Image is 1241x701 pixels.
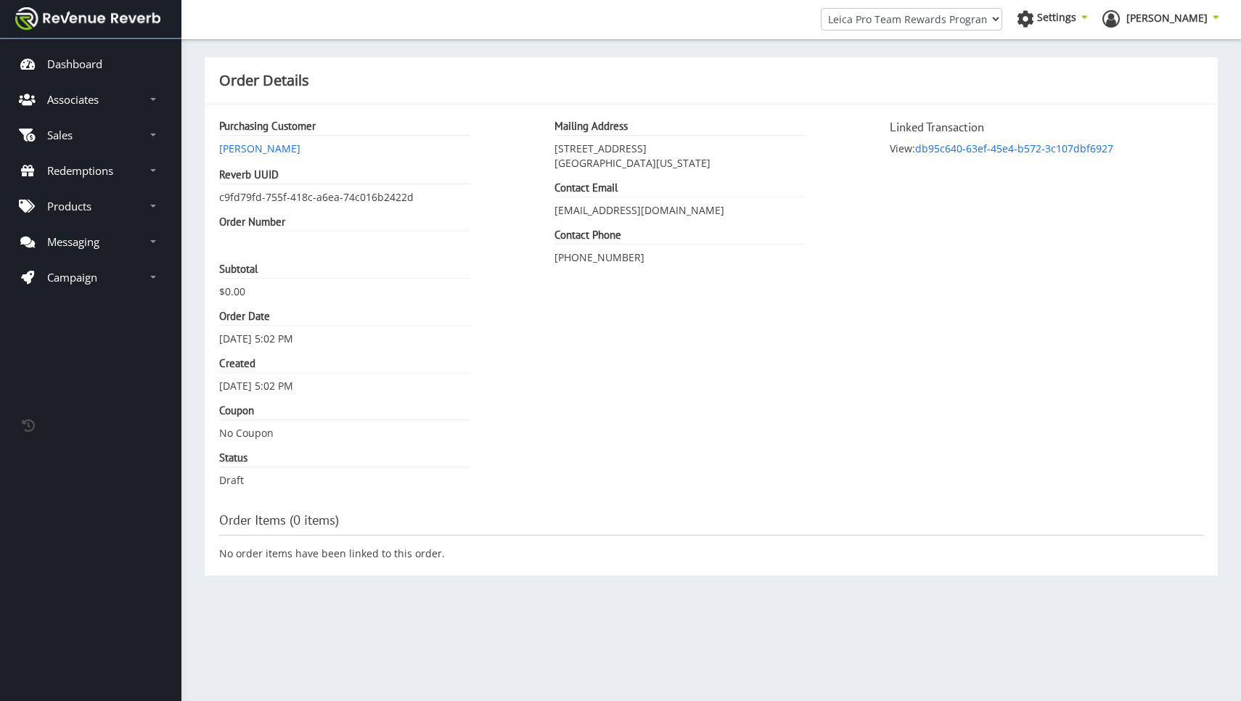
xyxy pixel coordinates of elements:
dd: [PHONE_NUMBER] [554,250,868,265]
dt: Created [219,356,470,373]
dd: [EMAIL_ADDRESS][DOMAIN_NAME] [554,203,868,218]
dt: Mailing Address [554,119,806,136]
img: navbar brand [15,7,160,30]
a: Sales [11,118,171,152]
p: Sales [47,128,73,142]
dt: Order Date [219,309,470,326]
a: Products [11,189,171,223]
a: Settings [1017,10,1088,32]
p: Dashboard [47,57,102,71]
dt: Contact Email [554,181,806,197]
strong: Order Details [219,70,309,90]
span: [PERSON_NAME] [1126,11,1208,25]
img: ph-profile.png [1102,10,1120,28]
dd: c9fd79fd-755f-418c-a6ea-74c016b2422d [219,190,533,205]
dt: Status [219,451,470,467]
dd: $0.00 [219,284,533,299]
h3: Order Items (0 items) [219,510,1203,536]
dt: Coupon [219,403,470,420]
p: Redemptions [47,163,113,178]
a: [PERSON_NAME] [219,142,300,155]
dd: [DATE] 5:02 PM [219,379,533,393]
dt: Order Number [219,215,470,231]
p: View: [890,142,1203,156]
a: Messaging [11,225,171,258]
dt: Subtotal [219,262,470,279]
a: [PERSON_NAME] [1102,10,1219,32]
p: Associates [47,92,99,107]
a: db95c640-63ef-45e4-b572-3c107dbf6927 [915,142,1113,155]
dt: Purchasing Customer [219,119,470,136]
dt: Contact Phone [554,228,806,245]
a: Dashboard [11,47,171,81]
dd: [DATE] 5:02 PM [219,332,533,346]
a: Redemptions [11,154,171,187]
p: Products [47,199,91,213]
p: Campaign [47,270,97,284]
p: Messaging [47,234,99,249]
dd: [STREET_ADDRESS] [GEOGRAPHIC_DATA][US_STATE] [554,142,868,171]
dt: Reverb UUID [219,168,470,184]
span: Settings [1037,10,1076,24]
dd: No Coupon [219,426,533,440]
a: Campaign [11,261,171,294]
dd: Draft [219,473,533,488]
h4: Linked Transaction [890,119,1203,136]
a: Associates [11,83,171,116]
div: No order items have been linked to this order. [208,499,1214,561]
